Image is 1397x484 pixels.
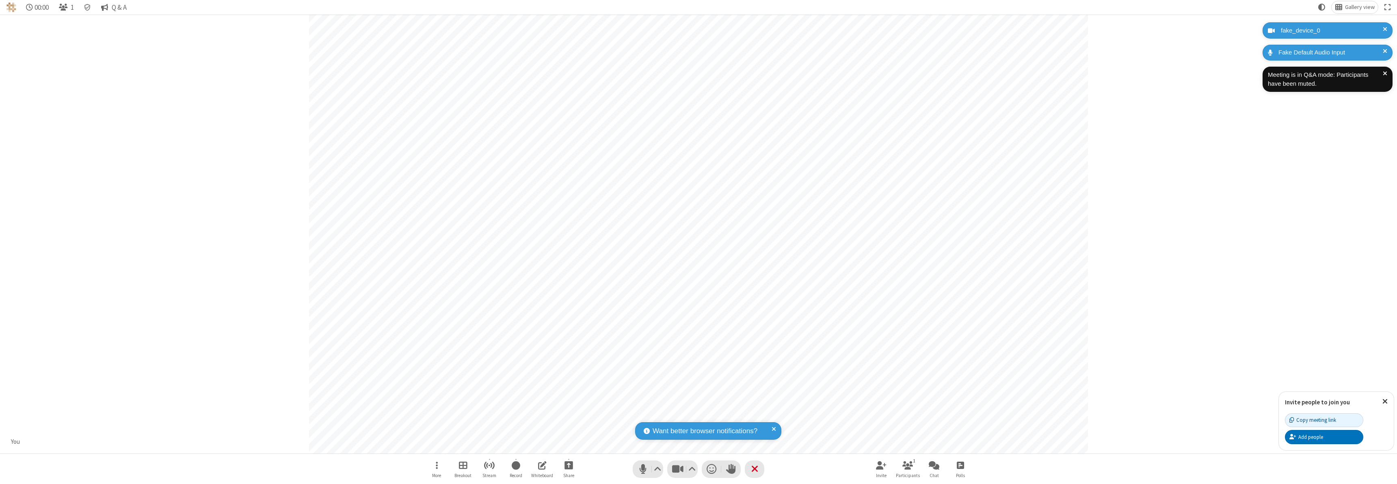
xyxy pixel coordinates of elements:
button: Open participant list [895,458,920,481]
button: Q & A [98,1,130,13]
button: Raise hand [721,460,741,478]
button: Start recording [504,458,528,481]
button: Change layout [1332,1,1378,13]
button: Open shared whiteboard [530,458,554,481]
span: Q & A [112,4,127,11]
button: Stop video (⌘+Shift+V) [667,460,698,478]
button: Audio settings [652,460,663,478]
label: Invite people to join you [1285,398,1350,406]
button: Manage Breakout Rooms [451,458,475,481]
button: Copy meeting link [1285,413,1363,427]
div: Meeting details Encryption enabled [80,1,95,13]
span: Whiteboard [531,473,553,478]
div: fake_device_0 [1278,26,1386,35]
button: Using system theme [1315,1,1329,13]
span: 00:00 [35,4,49,11]
span: 1 [71,4,74,11]
div: You [8,437,23,447]
span: More [432,473,441,478]
span: Chat [930,473,939,478]
button: Add people [1285,430,1363,444]
span: Gallery view [1345,4,1375,11]
span: Breakout [454,473,471,478]
div: Timer [23,1,52,13]
button: Open participant list [55,1,77,13]
div: Meeting is in Q&A mode: Participants have been muted. [1268,70,1383,89]
div: 1 [911,457,918,464]
span: Participants [896,473,920,478]
button: End or leave meeting [745,460,764,478]
button: Open poll [948,458,973,481]
span: Stream [482,473,496,478]
span: Invite [876,473,887,478]
span: Share [563,473,574,478]
div: Copy meeting link [1289,416,1336,424]
button: Send a reaction [702,460,721,478]
button: Open chat [922,458,946,481]
button: Invite participants (⌘+Shift+I) [869,458,893,481]
div: Fake Default Audio Input [1276,48,1386,57]
button: Video setting [687,460,698,478]
button: Close popover [1376,392,1394,412]
img: QA Selenium DO NOT DELETE OR CHANGE [6,2,16,12]
button: Start sharing [556,458,581,481]
span: Record [510,473,522,478]
button: Mute (⌘+Shift+A) [633,460,663,478]
button: Open menu [424,458,449,481]
button: Start streaming [477,458,502,481]
span: Want better browser notifications? [653,426,757,436]
button: Fullscreen [1381,1,1394,13]
span: Polls [956,473,965,478]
